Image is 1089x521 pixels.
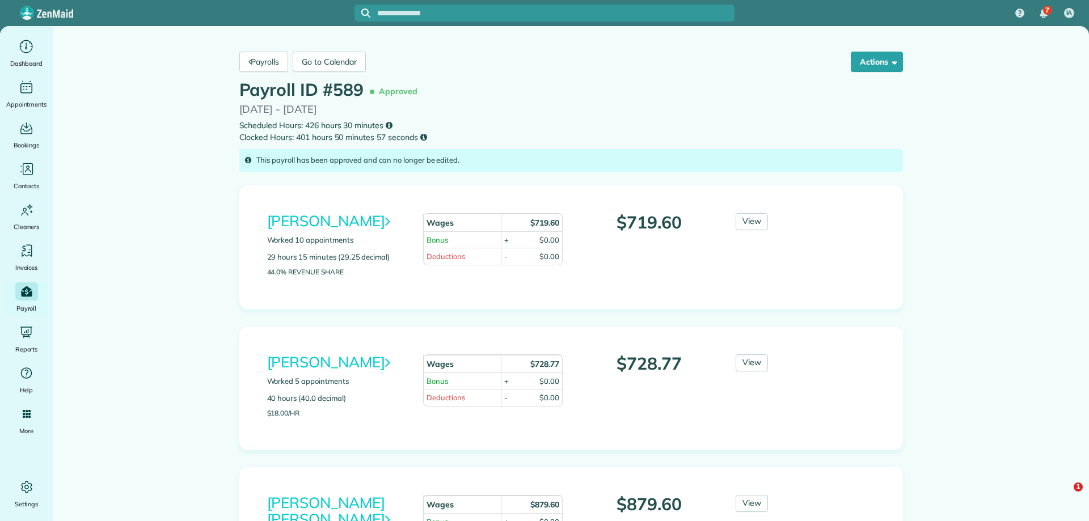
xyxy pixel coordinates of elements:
a: Contacts [5,160,48,192]
div: $0.00 [539,251,559,262]
span: 7 [1045,6,1049,15]
p: $18.00/hr [267,409,407,417]
span: Appointments [6,99,47,110]
span: Approved [372,82,422,101]
span: More [19,425,33,437]
div: - [504,251,508,262]
strong: $879.60 [530,499,559,510]
div: $0.00 [539,235,559,245]
a: View [736,354,768,371]
p: 44.0% Revenue Share [267,268,407,276]
a: View [736,495,768,512]
span: Help [20,384,33,396]
span: Reports [15,344,38,355]
span: Cleaners [14,221,39,232]
span: Payroll [16,303,37,314]
span: 1 [1074,482,1083,492]
iframe: Intercom live chat [1050,482,1078,510]
strong: Wages [427,359,454,369]
small: Scheduled Hours: 426 hours 30 minutes Clocked Hours: 401 hours 50 minutes 57 seconds [239,120,903,143]
svg: Focus search [361,9,370,18]
div: $0.00 [539,392,559,403]
p: $879.60 [580,495,719,514]
div: 7 unread notifications [1032,1,1056,26]
a: Cleaners [5,201,48,232]
p: Worked 5 appointments [267,376,407,387]
p: [DATE] - [DATE] [239,101,903,117]
p: Worked 10 appointments [267,235,407,246]
a: Reports [5,323,48,355]
a: [PERSON_NAME] [267,353,390,371]
div: - [504,392,508,403]
td: Bonus [423,372,501,389]
a: Appointments [5,78,48,110]
a: Payrolls [239,52,289,72]
td: Deductions [423,389,501,406]
span: Contacts [14,180,39,192]
button: Focus search [354,9,370,18]
div: $0.00 [539,376,559,387]
p: $728.77 [580,354,719,373]
a: Settings [5,478,48,510]
a: Go to Calendar [293,52,365,72]
td: Bonus [423,231,501,248]
strong: $719.60 [530,218,559,228]
p: 40 hours (40.0 decimal) [267,393,407,404]
a: Invoices [5,242,48,273]
span: Bookings [14,139,40,151]
strong: $728.77 [530,359,559,369]
div: + [504,376,509,387]
a: [PERSON_NAME] [267,211,390,230]
div: This payroll has been approved and can no longer be edited. [239,149,903,172]
h1: Payroll ID #589 [239,81,423,101]
div: + [504,235,509,245]
a: Dashboard [5,37,48,69]
td: Deductions [423,248,501,265]
p: 29 hours 15 minutes (29.25 decimal) [267,252,407,263]
a: View [736,213,768,230]
a: Payroll [5,282,48,314]
a: Help [5,364,48,396]
button: Actions [851,52,903,72]
p: $719.60 [580,213,719,232]
span: Dashboard [10,58,43,69]
span: IA [1066,9,1073,18]
a: Bookings [5,119,48,151]
strong: Wages [427,499,454,510]
span: Invoices [15,262,38,273]
strong: Wages [427,218,454,228]
span: Settings [15,498,39,510]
